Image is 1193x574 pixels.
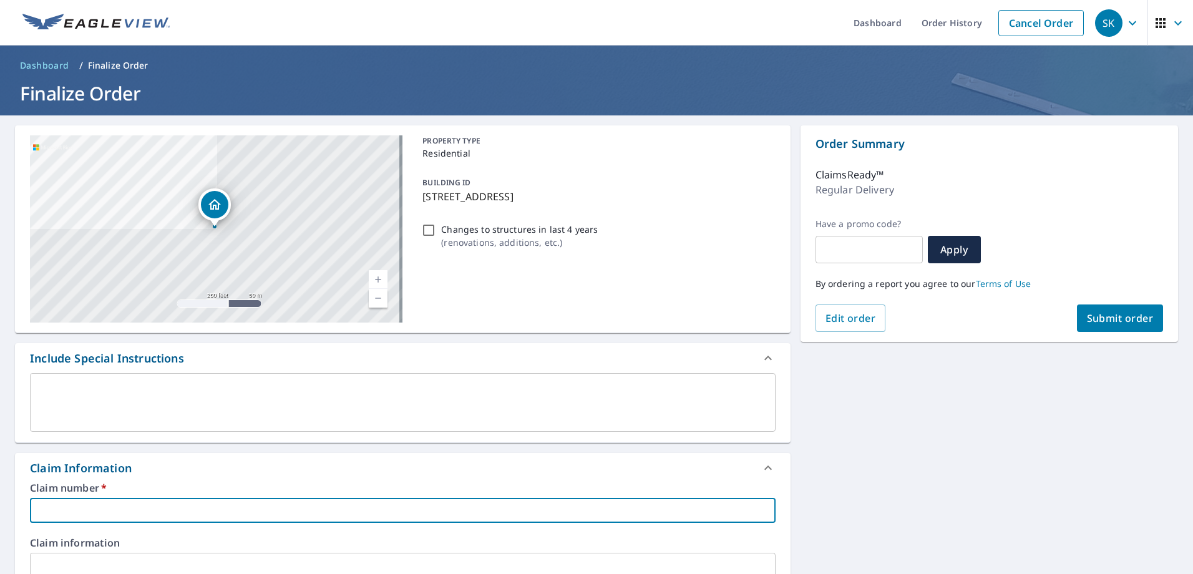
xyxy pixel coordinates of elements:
[816,135,1163,152] p: Order Summary
[938,243,971,256] span: Apply
[928,236,981,263] button: Apply
[1087,311,1154,325] span: Submit order
[441,223,598,236] p: Changes to structures in last 4 years
[22,14,170,32] img: EV Logo
[998,10,1084,36] a: Cancel Order
[15,80,1178,106] h1: Finalize Order
[198,188,231,227] div: Dropped pin, building 1, Residential property, 1022 W 46th St N Wichita, KS 67204
[976,278,1031,289] a: Terms of Use
[1095,9,1122,37] div: SK
[79,58,83,73] li: /
[369,289,387,308] a: Current Level 17, Zoom Out
[15,453,791,483] div: Claim Information
[816,218,923,230] label: Have a promo code?
[422,189,770,204] p: [STREET_ADDRESS]
[1077,304,1164,332] button: Submit order
[15,56,1178,75] nav: breadcrumb
[816,182,894,197] p: Regular Delivery
[30,538,776,548] label: Claim information
[88,59,149,72] p: Finalize Order
[30,460,132,477] div: Claim Information
[816,304,886,332] button: Edit order
[422,135,770,147] p: PROPERTY TYPE
[825,311,876,325] span: Edit order
[422,147,770,160] p: Residential
[816,167,884,182] p: ClaimsReady™
[422,177,470,188] p: BUILDING ID
[15,343,791,373] div: Include Special Instructions
[816,278,1163,289] p: By ordering a report you agree to our
[369,270,387,289] a: Current Level 17, Zoom In
[441,236,598,249] p: ( renovations, additions, etc. )
[30,483,776,493] label: Claim number
[30,350,184,367] div: Include Special Instructions
[15,56,74,75] a: Dashboard
[20,59,69,72] span: Dashboard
